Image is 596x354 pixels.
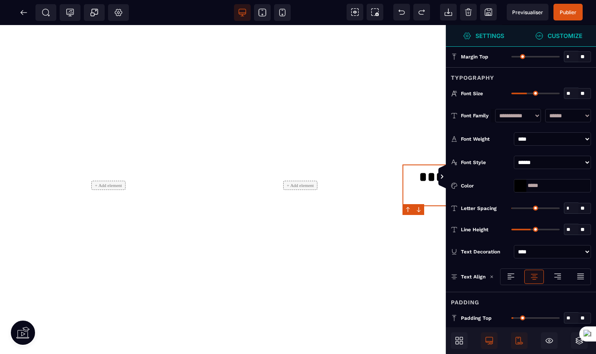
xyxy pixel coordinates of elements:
[461,315,492,321] span: Padding Top
[490,275,494,279] img: loading
[461,135,510,143] div: Font Weight
[481,332,498,349] span: Desktop Only
[90,8,98,17] span: Popup
[461,111,491,120] div: Font Family
[511,332,528,349] span: Mobile Only
[541,332,558,349] span: Hide/Show Block
[451,273,485,281] p: Text Align
[571,332,588,349] span: Open Layers
[461,182,510,190] div: Color
[461,158,510,167] div: Font Style
[446,292,596,307] div: Padding
[461,205,497,212] span: Letter Spacing
[461,248,510,256] div: Text Decoration
[548,33,582,39] strong: Customize
[446,67,596,83] div: Typography
[367,4,383,20] span: Screenshot
[461,226,488,233] span: Line Height
[512,9,543,15] span: Previsualiser
[66,8,74,17] span: Tracking
[461,90,483,97] span: Font Size
[560,9,576,15] span: Publier
[521,25,596,47] span: Open Style Manager
[347,4,363,20] span: View components
[42,8,50,17] span: SEO
[446,25,521,47] span: Settings
[461,53,488,60] span: Margin Top
[451,332,468,349] span: Open Blocks
[475,33,504,39] strong: Settings
[507,4,548,20] span: Preview
[114,8,123,17] span: Setting Body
